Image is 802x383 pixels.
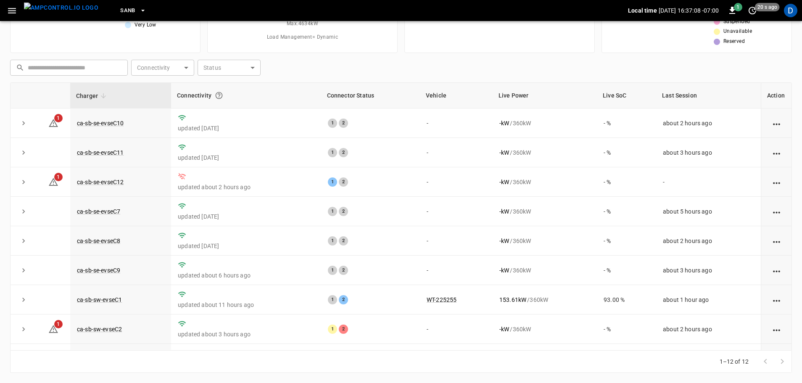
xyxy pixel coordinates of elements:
[54,114,63,122] span: 1
[77,326,122,333] a: ca-sb-sw-evseC2
[328,148,337,157] div: 1
[54,320,63,328] span: 1
[17,293,30,306] button: expand row
[771,148,782,157] div: action cell options
[328,236,337,246] div: 1
[211,88,227,103] button: Connection between the charger and our software.
[656,197,761,226] td: about 5 hours ago
[499,266,590,275] div: / 360 kW
[339,295,348,304] div: 2
[178,271,314,280] p: updated about 6 hours ago
[77,149,124,156] a: ca-sb-se-evseC11
[761,83,791,108] th: Action
[597,344,656,373] td: 98.00 %
[597,256,656,285] td: - %
[17,205,30,218] button: expand row
[723,18,750,26] span: Suspended
[135,21,156,29] span: Very Low
[328,295,337,304] div: 1
[77,120,124,127] a: ca-sb-se-evseC10
[178,183,314,191] p: updated about 2 hours ago
[597,285,656,314] td: 93.00 %
[499,296,526,304] p: 153.61 kW
[659,6,719,15] p: [DATE] 16:37:08 -07:00
[720,357,749,366] p: 1–12 of 12
[499,237,509,245] p: - kW
[178,242,314,250] p: updated [DATE]
[77,267,120,274] a: ca-sb-se-evseC9
[597,197,656,226] td: - %
[656,285,761,314] td: about 1 hour ago
[771,296,782,304] div: action cell options
[597,167,656,197] td: - %
[420,256,493,285] td: -
[734,3,742,11] span: 1
[420,314,493,344] td: -
[771,266,782,275] div: action cell options
[656,344,761,373] td: about 1 hour ago
[499,119,590,127] div: / 360 kW
[499,237,590,245] div: / 360 kW
[771,119,782,127] div: action cell options
[420,83,493,108] th: Vehicle
[24,3,98,13] img: ampcontrol.io logo
[339,266,348,275] div: 2
[771,207,782,216] div: action cell options
[339,325,348,334] div: 2
[77,179,124,185] a: ca-sb-se-evseC12
[499,325,509,333] p: - kW
[328,207,337,216] div: 1
[420,197,493,226] td: -
[656,256,761,285] td: about 3 hours ago
[17,176,30,188] button: expand row
[771,178,782,186] div: action cell options
[77,296,122,303] a: ca-sb-sw-evseC1
[656,226,761,256] td: about 2 hours ago
[17,117,30,129] button: expand row
[420,138,493,167] td: -
[656,108,761,138] td: about 2 hours ago
[771,237,782,245] div: action cell options
[427,296,456,303] a: WT-225255
[597,83,656,108] th: Live SoC
[420,108,493,138] td: -
[420,226,493,256] td: -
[499,207,590,216] div: / 360 kW
[48,119,58,126] a: 1
[328,177,337,187] div: 1
[499,266,509,275] p: - kW
[178,212,314,221] p: updated [DATE]
[499,325,590,333] div: / 360 kW
[328,325,337,334] div: 1
[178,124,314,132] p: updated [DATE]
[321,83,420,108] th: Connector Status
[656,138,761,167] td: about 3 hours ago
[499,178,590,186] div: / 360 kW
[656,314,761,344] td: about 2 hours ago
[177,88,315,103] div: Connectivity
[77,208,120,215] a: ca-sb-se-evseC7
[339,207,348,216] div: 2
[76,91,109,101] span: Charger
[17,264,30,277] button: expand row
[339,236,348,246] div: 2
[499,296,590,304] div: / 360 kW
[328,119,337,128] div: 1
[499,148,509,157] p: - kW
[656,83,761,108] th: Last Session
[339,119,348,128] div: 2
[755,3,780,11] span: 20 s ago
[493,83,597,108] th: Live Power
[499,207,509,216] p: - kW
[499,178,509,186] p: - kW
[499,119,509,127] p: - kW
[17,323,30,335] button: expand row
[339,177,348,187] div: 2
[17,146,30,159] button: expand row
[54,173,63,181] span: 1
[723,27,752,36] span: Unavailable
[628,6,657,15] p: Local time
[656,167,761,197] td: -
[267,33,338,42] span: Load Management = Dynamic
[48,325,58,332] a: 1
